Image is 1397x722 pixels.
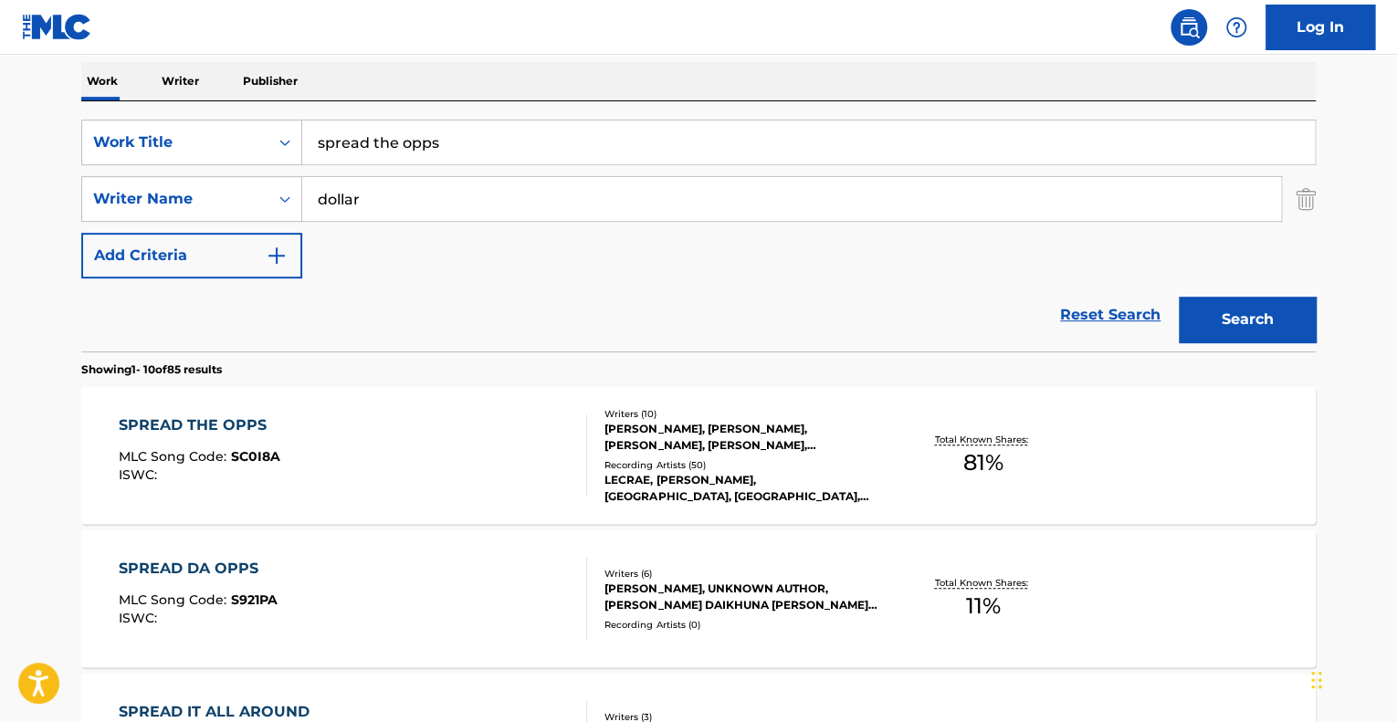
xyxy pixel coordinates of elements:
div: Recording Artists ( 50 ) [604,458,880,472]
button: Add Criteria [81,233,302,278]
p: Total Known Shares: [934,576,1032,590]
div: Writers ( 10 ) [604,407,880,421]
img: search [1178,16,1200,38]
a: Public Search [1171,9,1207,46]
img: help [1225,16,1247,38]
div: Writers ( 6 ) [604,567,880,581]
span: SC0I8A [231,448,280,465]
div: Work Title [93,131,257,153]
img: Delete Criterion [1296,176,1316,222]
img: MLC Logo [22,14,92,40]
form: Search Form [81,120,1316,351]
p: Work [81,62,123,100]
p: Showing 1 - 10 of 85 results [81,361,222,378]
iframe: Chat Widget [1306,634,1397,722]
span: 81 % [963,446,1003,479]
span: S921PA [231,591,278,608]
span: ISWC : [119,466,162,483]
div: Recording Artists ( 0 ) [604,618,880,632]
span: MLC Song Code : [119,448,231,465]
div: LECRAE, [PERSON_NAME], [GEOGRAPHIC_DATA], [GEOGRAPHIC_DATA], [GEOGRAPHIC_DATA] [604,472,880,505]
button: Search [1179,297,1316,342]
div: Help [1218,9,1255,46]
div: [PERSON_NAME], UNKNOWN AUTHOR, [PERSON_NAME] DAIKHUNA [PERSON_NAME] LABRAUNTE [PERSON_NAME], ALEX... [604,581,880,613]
span: ISWC : [119,610,162,626]
p: Writer [156,62,205,100]
div: SPREAD DA OPPS [119,558,278,580]
p: Total Known Shares: [934,433,1032,446]
p: Publisher [237,62,303,100]
img: 9d2ae6d4665cec9f34b9.svg [266,245,288,267]
a: Reset Search [1051,295,1170,335]
div: SPREAD THE OPPS [119,414,280,436]
div: [PERSON_NAME], [PERSON_NAME], [PERSON_NAME], [PERSON_NAME], [PERSON_NAME], [PERSON_NAME], [PERSON... [604,421,880,454]
a: SPREAD DA OPPSMLC Song Code:S921PAISWC:Writers (6)[PERSON_NAME], UNKNOWN AUTHOR, [PERSON_NAME] DA... [81,530,1316,667]
div: Writer Name [93,188,257,210]
div: Drag [1311,653,1322,707]
a: Log In [1266,5,1375,50]
span: 11 % [966,590,1001,623]
span: MLC Song Code : [119,591,231,608]
a: SPREAD THE OPPSMLC Song Code:SC0I8AISWC:Writers (10)[PERSON_NAME], [PERSON_NAME], [PERSON_NAME], ... [81,387,1316,524]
